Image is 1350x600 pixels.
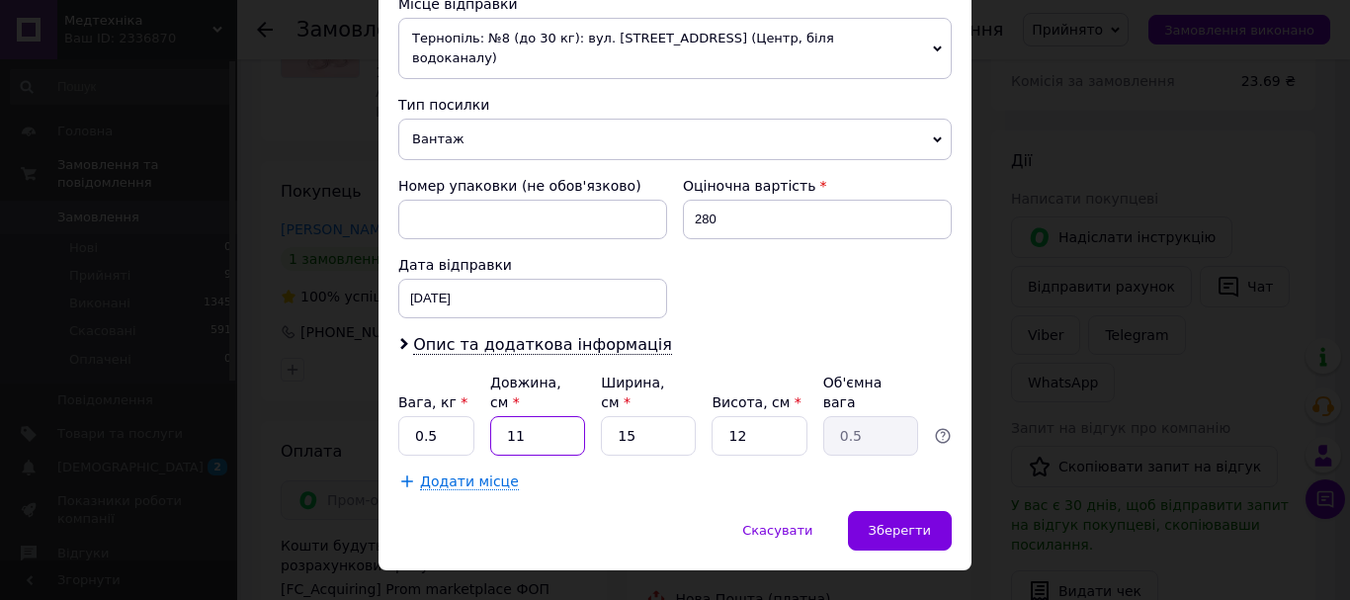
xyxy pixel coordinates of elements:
span: Опис та додаткова інформація [413,335,672,355]
span: Тип посилки [398,97,489,113]
div: Оціночна вартість [683,176,952,196]
div: Об'ємна вага [823,373,918,412]
span: Вантаж [398,119,952,160]
label: Ширина, см [601,375,664,410]
span: Додати місце [420,473,519,490]
label: Вага, кг [398,394,467,410]
label: Висота, см [712,394,801,410]
label: Довжина, см [490,375,561,410]
div: Номер упаковки (не обов'язково) [398,176,667,196]
span: Зберегти [869,523,931,538]
span: Тернопіль: №8 (до 30 кг): вул. [STREET_ADDRESS] (Центр, біля водоканалу) [398,18,952,79]
div: Дата відправки [398,255,667,275]
span: Скасувати [742,523,812,538]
